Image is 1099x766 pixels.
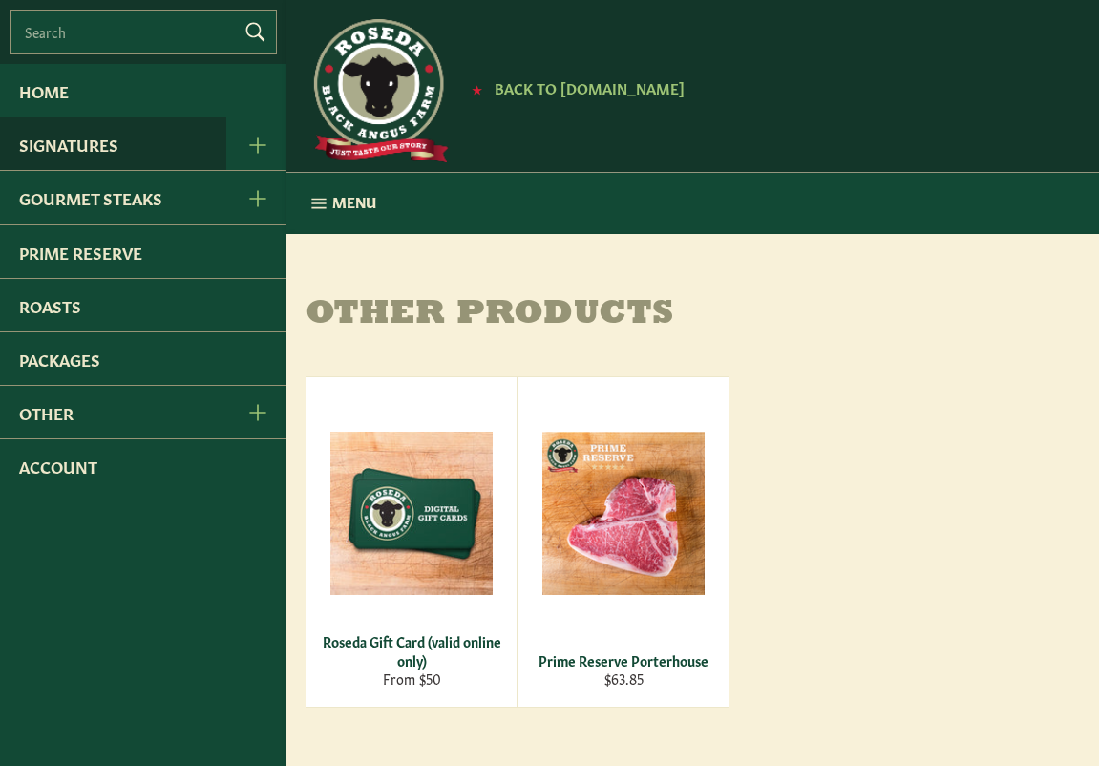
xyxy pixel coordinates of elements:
button: Gourmet Steaks Menu [226,171,286,223]
span: Menu [332,192,376,212]
button: Signatures Menu [226,117,286,170]
a: ★ Back to [DOMAIN_NAME] [462,81,685,96]
span: ★ [472,81,482,96]
img: Roseda Beef [306,19,449,162]
span: Back to [DOMAIN_NAME] [495,77,685,97]
button: Menu [286,173,395,234]
input: Search [10,10,277,54]
button: Other Menu [226,386,286,438]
